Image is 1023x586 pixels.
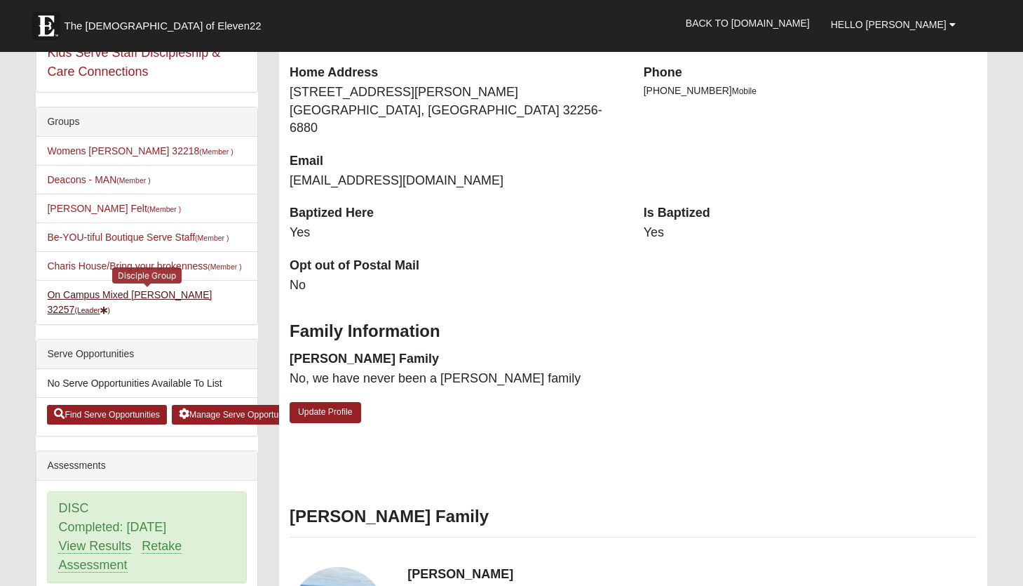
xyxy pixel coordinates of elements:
small: (Member ) [147,205,181,213]
dd: [EMAIL_ADDRESS][DOMAIN_NAME] [290,172,623,190]
dd: No [290,277,623,295]
span: Mobile [732,86,757,96]
a: Find Serve Opportunities [47,405,167,425]
dd: [STREET_ADDRESS][PERSON_NAME] [GEOGRAPHIC_DATA], [GEOGRAPHIC_DATA] 32256-6880 [290,84,623,138]
small: (Member ) [199,147,233,156]
li: [PHONE_NUMBER] [644,84,977,98]
a: Manage Serve Opportunities [172,405,306,425]
img: Eleven22 logo [32,12,60,40]
small: (Member ) [116,176,150,185]
dt: Opt out of Postal Mail [290,257,623,275]
dt: Phone [644,64,977,82]
li: No Serve Opportunities Available To List [36,369,257,398]
small: (Leader ) [74,306,110,314]
a: Be-YOU-tiful Boutique Serve Staff(Member ) [47,232,229,243]
a: Back to [DOMAIN_NAME] [675,6,820,41]
span: The [DEMOGRAPHIC_DATA] of Eleven22 [64,19,261,33]
a: Retake Assessment [58,539,182,573]
small: (Member ) [208,262,241,271]
h3: Family Information [290,321,977,342]
h3: [PERSON_NAME] Family [290,507,977,527]
a: Charis House/Bring your brokenness(Member ) [47,260,241,272]
a: View Results [58,539,131,554]
div: Groups [36,107,257,137]
a: The [DEMOGRAPHIC_DATA] of Eleven22 [25,5,306,40]
div: Serve Opportunities [36,340,257,369]
div: Assessments [36,451,257,481]
span: Hello [PERSON_NAME] [831,19,947,30]
dt: Is Baptized [644,204,977,222]
dt: Email [290,152,623,171]
small: (Member ) [195,234,229,242]
dd: Yes [290,224,623,242]
div: Disciple Group [112,267,182,284]
a: [PERSON_NAME] Felt(Member ) [47,203,181,214]
a: On Campus Mixed [PERSON_NAME] 32257(Leader) [47,289,212,315]
a: Update Profile [290,402,361,422]
div: DISC Completed: [DATE] [48,492,246,582]
dd: Yes [644,224,977,242]
dd: No, we have never been a [PERSON_NAME] family [290,370,623,388]
dt: Home Address [290,64,623,82]
a: Womens [PERSON_NAME] 32218(Member ) [47,145,233,157]
a: Hello [PERSON_NAME] [820,7,966,42]
dt: Baptized Here [290,204,623,222]
a: Deacons - MAN(Member ) [47,174,150,185]
h4: [PERSON_NAME] [407,567,976,582]
dt: [PERSON_NAME] Family [290,350,623,368]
